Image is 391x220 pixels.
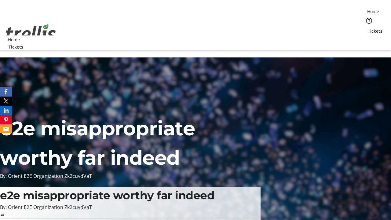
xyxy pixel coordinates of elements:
button: Cart [363,34,375,46]
button: Help [363,15,375,27]
span: Home [8,36,20,43]
a: Home [363,8,383,15]
img: Orient E2E Organization Zk2cuvdVaT's Logo [4,17,58,48]
a: Tickets [363,28,387,34]
span: Tickets [368,28,382,34]
span: Home [367,8,379,15]
span: Tickets [9,44,23,50]
a: Tickets [4,44,28,50]
a: Home [4,36,24,43]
